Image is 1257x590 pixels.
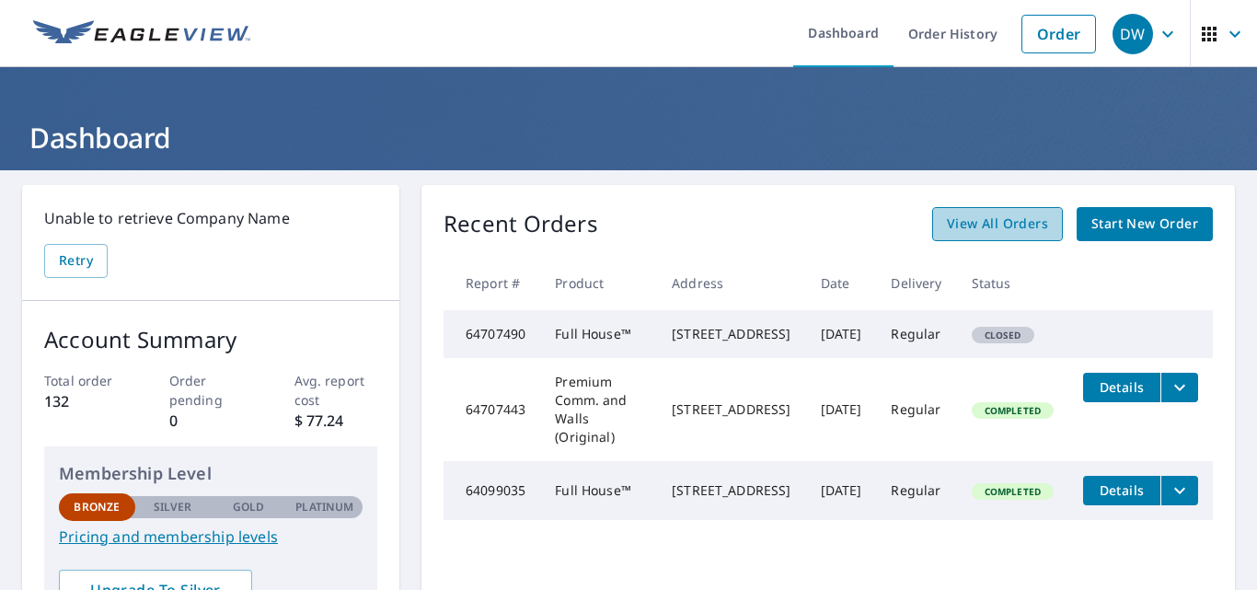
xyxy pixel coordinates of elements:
td: Premium Comm. and Walls (Original) [540,358,657,461]
p: Platinum [295,499,353,515]
span: Details [1094,378,1149,396]
span: Closed [974,329,1032,341]
p: Bronze [74,499,120,515]
div: [STREET_ADDRESS] [672,481,790,500]
td: Full House™ [540,461,657,520]
a: Order [1021,15,1096,53]
p: Account Summary [44,323,377,356]
a: Start New Order [1077,207,1213,241]
td: [DATE] [806,358,877,461]
h1: Dashboard [22,119,1235,156]
button: detailsBtn-64707443 [1083,373,1160,402]
button: Retry [44,244,108,278]
div: DW [1113,14,1153,54]
p: 132 [44,390,128,412]
span: Retry [59,249,93,272]
span: View All Orders [947,213,1048,236]
button: filesDropdownBtn-64099035 [1160,476,1198,505]
span: Completed [974,404,1052,417]
p: Total order [44,371,128,390]
td: Regular [876,310,956,358]
td: Regular [876,461,956,520]
th: Status [957,256,1068,310]
a: Pricing and membership levels [59,526,363,548]
p: Unable to retrieve Company Name [44,207,377,229]
td: 64099035 [444,461,540,520]
th: Delivery [876,256,956,310]
th: Date [806,256,877,310]
span: Details [1094,481,1149,499]
td: Regular [876,358,956,461]
span: Start New Order [1091,213,1198,236]
p: 0 [169,410,253,432]
img: EV Logo [33,20,250,48]
button: detailsBtn-64099035 [1083,476,1160,505]
div: [STREET_ADDRESS] [672,400,790,419]
p: $ 77.24 [294,410,378,432]
p: Avg. report cost [294,371,378,410]
th: Product [540,256,657,310]
p: Order pending [169,371,253,410]
div: [STREET_ADDRESS] [672,325,790,343]
td: [DATE] [806,461,877,520]
a: View All Orders [932,207,1063,241]
th: Address [657,256,805,310]
p: Recent Orders [444,207,598,241]
td: 64707443 [444,358,540,461]
td: 64707490 [444,310,540,358]
td: Full House™ [540,310,657,358]
p: Gold [233,499,264,515]
button: filesDropdownBtn-64707443 [1160,373,1198,402]
p: Membership Level [59,461,363,486]
th: Report # [444,256,540,310]
td: [DATE] [806,310,877,358]
p: Silver [154,499,192,515]
span: Completed [974,485,1052,498]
